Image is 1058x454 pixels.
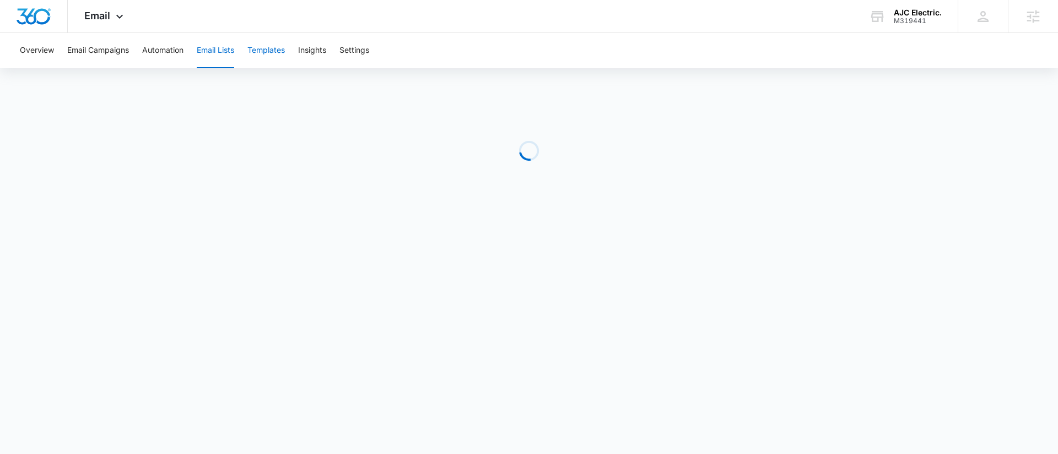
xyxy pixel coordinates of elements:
button: Email Lists [197,33,234,68]
button: Settings [339,33,369,68]
button: Templates [247,33,285,68]
button: Email Campaigns [67,33,129,68]
button: Overview [20,33,54,68]
button: Insights [298,33,326,68]
div: account name [894,8,942,17]
span: Email [84,10,110,21]
div: account id [894,17,942,25]
button: Automation [142,33,183,68]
